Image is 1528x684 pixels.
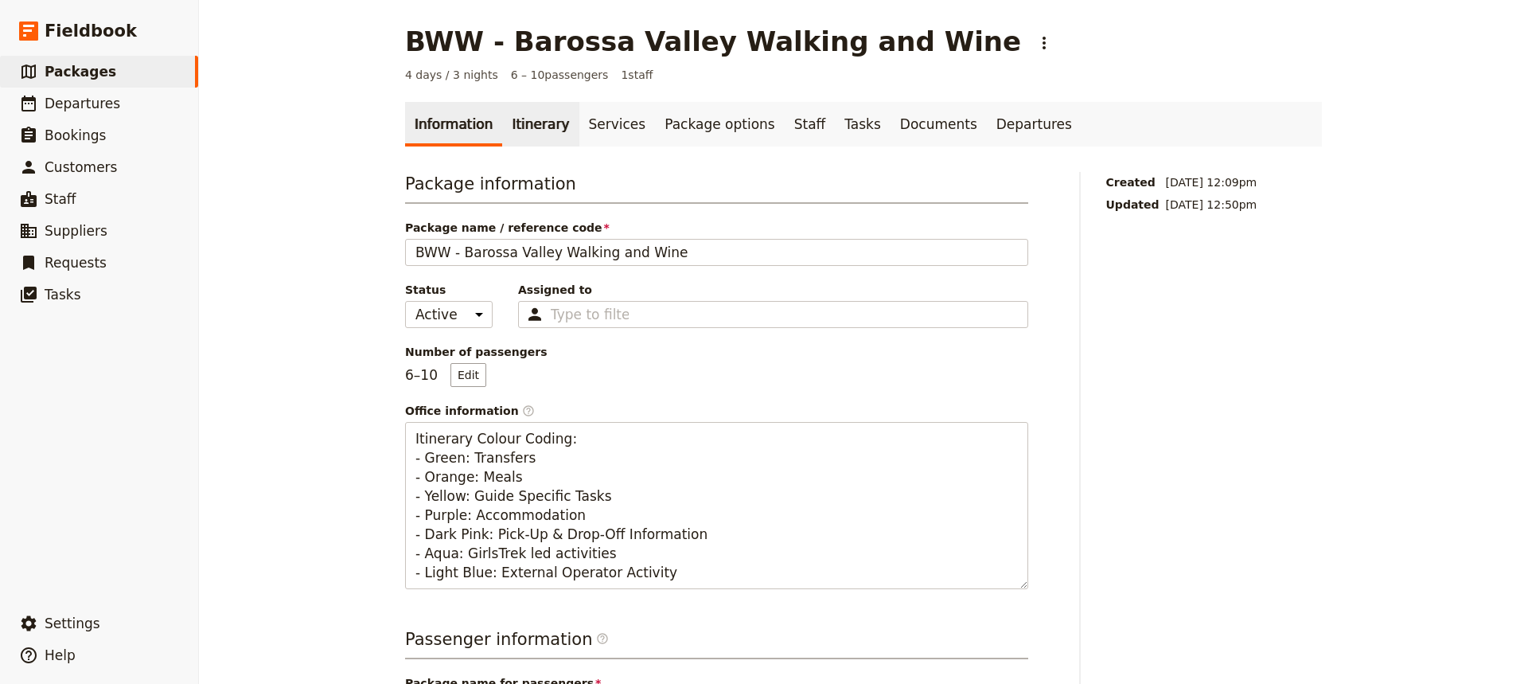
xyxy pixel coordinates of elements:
a: Staff [785,102,836,147]
a: Departures [987,102,1082,147]
span: Status [405,282,493,298]
span: Suppliers [45,223,107,239]
span: Departures [45,96,120,111]
span: Bookings [45,127,106,143]
span: 1 staff [621,67,653,83]
span: Packages [45,64,116,80]
span: Staff [45,191,76,207]
span: [DATE] 12:50pm [1166,197,1257,213]
span: Updated [1106,197,1160,213]
span: [DATE] 12:09pm [1166,174,1257,190]
span: Office information [405,403,1028,419]
span: Package name / reference code [405,220,1028,236]
span: ​ [522,405,535,417]
h3: Package information [405,172,1028,204]
span: Requests [45,255,107,271]
button: Actions [1031,29,1058,57]
span: 4 days / 3 nights [405,67,498,83]
p: 6 – 10 [405,363,486,387]
span: Settings [45,616,100,631]
input: Package name / reference code [405,239,1028,266]
span: Help [45,647,76,663]
span: ​ [596,632,609,645]
a: Information [405,102,502,147]
span: Number of passengers [405,344,1028,360]
select: Status [405,301,493,328]
span: Customers [45,159,117,175]
span: Tasks [45,287,81,303]
h1: BWW - Barossa Valley Walking and Wine [405,25,1021,57]
span: Assigned to [518,282,1028,298]
a: Services [579,102,656,147]
a: Package options [655,102,784,147]
input: Assigned to [551,305,629,324]
a: Documents [891,102,987,147]
span: ​ [596,632,609,651]
span: Fieldbook [45,19,137,43]
h3: Passenger information [405,627,1028,659]
span: Created [1106,174,1160,190]
button: Number of passengers6–10 [450,363,486,387]
span: 6 – 10 passengers [511,67,609,83]
a: Itinerary [502,102,579,147]
a: Tasks [835,102,891,147]
textarea: Office information​ [405,422,1028,589]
